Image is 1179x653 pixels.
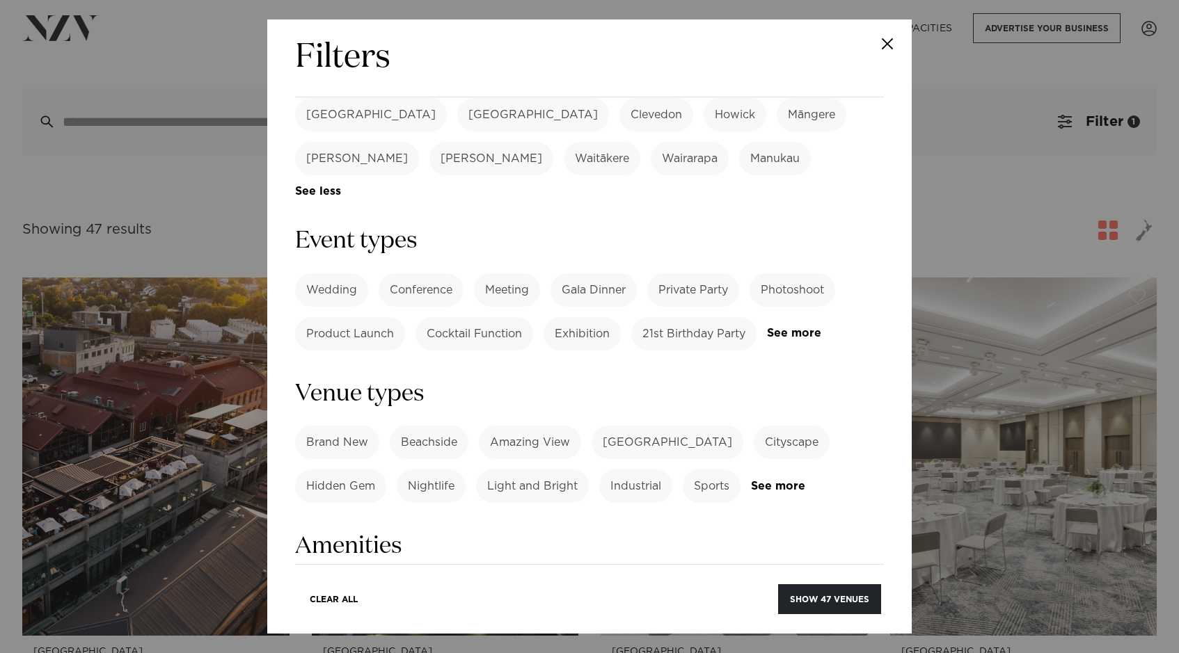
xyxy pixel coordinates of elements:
label: Industrial [599,469,672,503]
label: Cocktail Function [416,317,533,350]
label: Waitākere [564,142,640,175]
label: Gala Dinner [551,273,637,307]
label: Beachside [390,426,468,459]
label: Howick [704,98,766,131]
label: Wedding [295,273,368,307]
label: [GEOGRAPHIC_DATA] [457,98,609,131]
label: Sports [683,469,741,503]
label: Nightlife [397,469,466,503]
h2: Filters [295,36,390,80]
button: Close [863,19,912,68]
button: Clear All [298,584,370,614]
label: [PERSON_NAME] [295,142,419,175]
label: 21st Birthday Party [631,317,757,350]
label: Product Launch [295,317,405,350]
label: Amazing View [479,426,581,459]
label: [PERSON_NAME] [429,142,553,175]
label: Conference [379,273,464,307]
label: Manukau [739,142,811,175]
label: Clevedon [619,98,693,131]
label: Cityscape [754,426,830,459]
label: Private Party [647,273,739,307]
label: Exhibition [544,317,621,350]
label: Wairarapa [651,142,729,175]
label: Māngere [777,98,846,131]
label: [GEOGRAPHIC_DATA] [592,426,743,459]
label: Brand New [295,426,379,459]
h3: Amenities [295,531,884,562]
button: Show 47 venues [778,584,881,614]
label: Hidden Gem [295,469,386,503]
label: Meeting [474,273,540,307]
h3: Venue types [295,378,884,410]
label: [GEOGRAPHIC_DATA] [295,98,447,131]
label: Light and Bright [476,469,589,503]
h3: Event types [295,225,884,257]
label: Photoshoot [750,273,835,307]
